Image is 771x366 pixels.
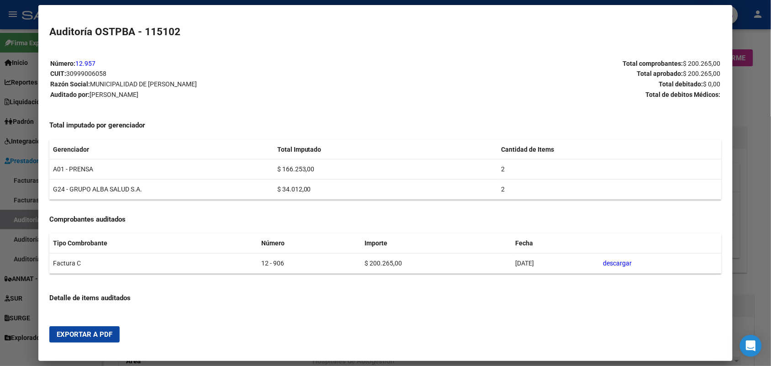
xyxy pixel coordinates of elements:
td: [DATE] [512,254,600,274]
p: Total comprobantes: [386,58,721,69]
div: Open Intercom Messenger [740,335,762,357]
a: 12.957 [75,60,95,67]
p: CUIT: [50,69,385,79]
th: Gerenciador [49,140,273,159]
span: MUNICIPALIDAD DE [PERSON_NAME] [90,80,197,88]
p: Número: [50,58,385,69]
span: $ 200.265,00 [683,60,721,67]
p: Total aprobado: [386,69,721,79]
p: Total debitado: [386,79,721,90]
p: Razón Social: [50,79,385,90]
a: descargar [603,260,632,267]
th: Cantidad de Items [497,140,721,159]
td: A01 - PRENSA [49,159,273,180]
th: Total Imputado [274,140,497,159]
h2: Auditoría OSTPBA - 115102 [49,24,721,40]
td: $ 166.253,00 [274,159,497,180]
h4: Comprobantes auditados [49,214,721,225]
p: Total de debitos Médicos: [386,90,721,100]
h4: Detalle de items auditados [49,293,721,303]
span: 30999006058 [66,70,106,77]
td: $ 200.265,00 [361,254,512,274]
th: Tipo Combrobante [49,233,258,253]
td: 12 - 906 [258,254,361,274]
span: $ 200.265,00 [683,70,721,77]
button: Exportar a PDF [49,326,120,343]
span: $ 0,00 [703,80,721,88]
p: Auditado por: [50,90,385,100]
td: G24 - GRUPO ALBA SALUD S.A. [49,180,273,200]
th: Importe [361,233,512,253]
th: Número [258,233,361,253]
span: Exportar a PDF [57,330,112,339]
td: 2 [497,180,721,200]
span: [PERSON_NAME] [90,91,138,98]
td: Factura C [49,254,258,274]
th: Fecha [512,233,600,253]
td: $ 34.012,00 [274,180,497,200]
td: 2 [497,159,721,180]
h4: Total imputado por gerenciador [49,120,721,131]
